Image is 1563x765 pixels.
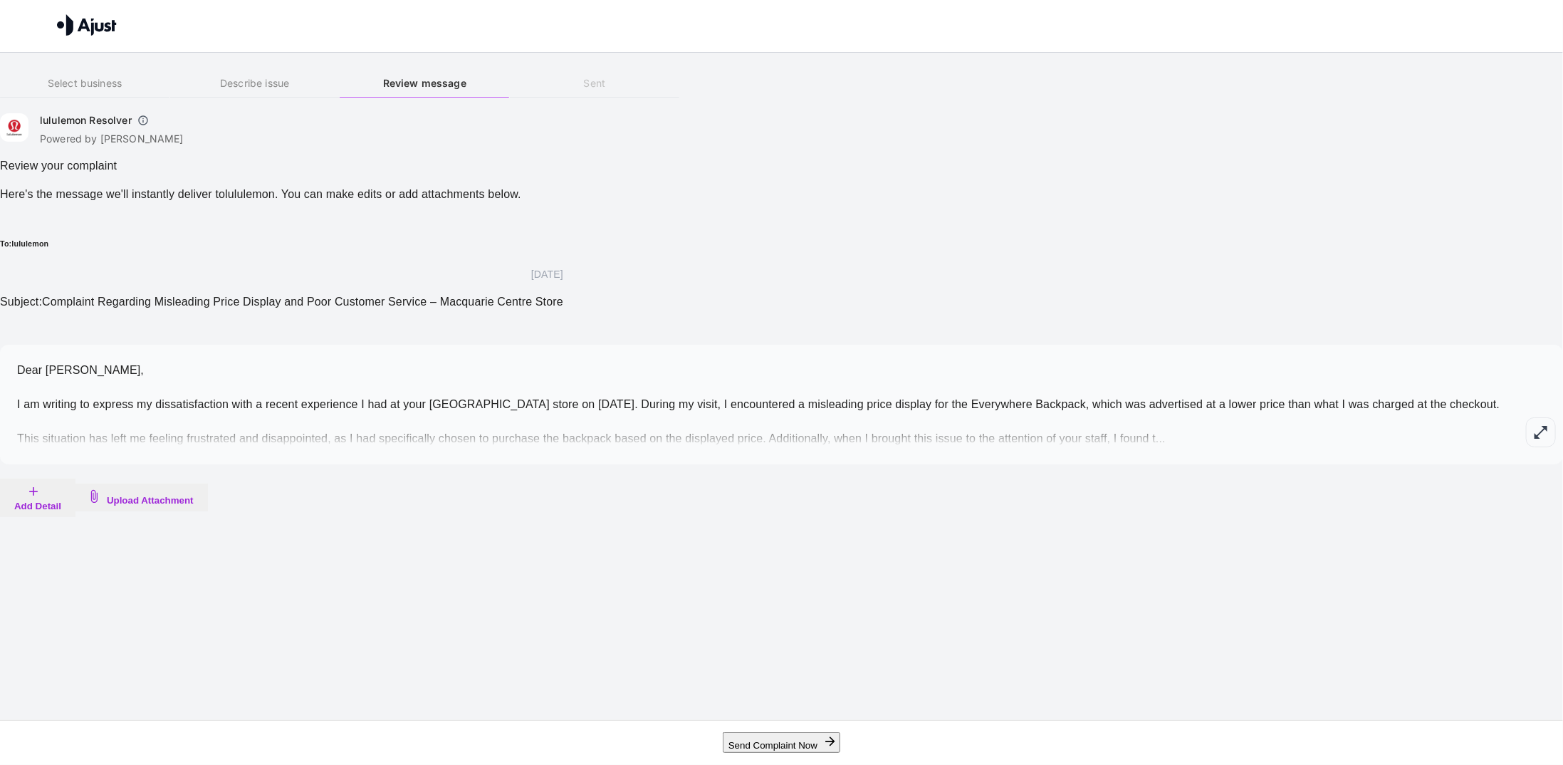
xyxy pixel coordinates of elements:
h6: Sent [510,76,679,91]
h6: Describe issue [170,76,340,91]
button: Send Complaint Now [723,732,840,753]
p: Powered by [PERSON_NAME] [40,132,184,146]
button: Upload Attachment [75,484,208,511]
h6: Review message [340,76,509,91]
img: Ajust [57,14,117,36]
span: ... [1156,432,1166,444]
span: Dear [PERSON_NAME], I am writing to express my dissatisfaction with a recent experience I had at ... [17,364,1500,444]
h6: lululemon Resolver [40,113,132,127]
